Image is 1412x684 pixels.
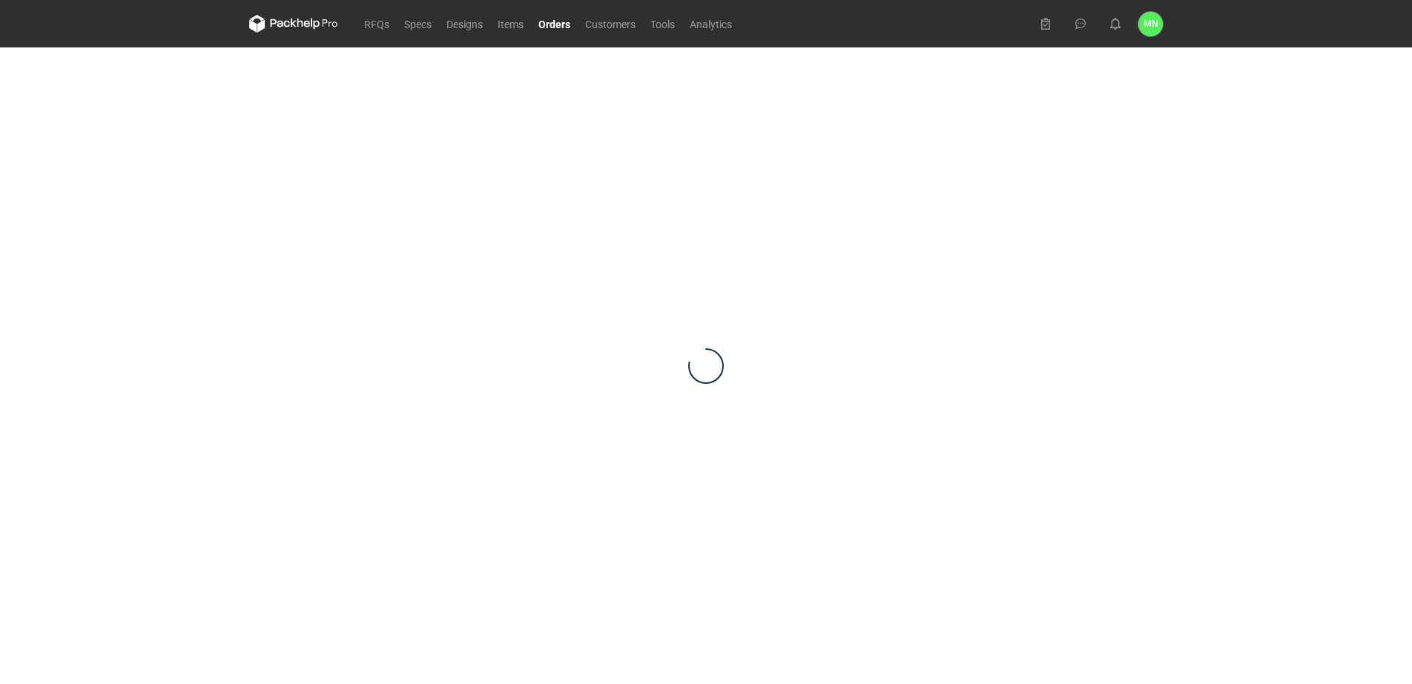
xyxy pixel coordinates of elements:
a: Items [490,15,531,33]
a: Specs [397,15,439,33]
a: Designs [439,15,490,33]
button: MN [1138,12,1163,36]
div: Małgorzata Nowotna [1138,12,1163,36]
a: Customers [578,15,643,33]
a: Orders [531,15,578,33]
a: RFQs [357,15,397,33]
svg: Packhelp Pro [249,15,338,33]
a: Analytics [682,15,739,33]
a: Tools [643,15,682,33]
